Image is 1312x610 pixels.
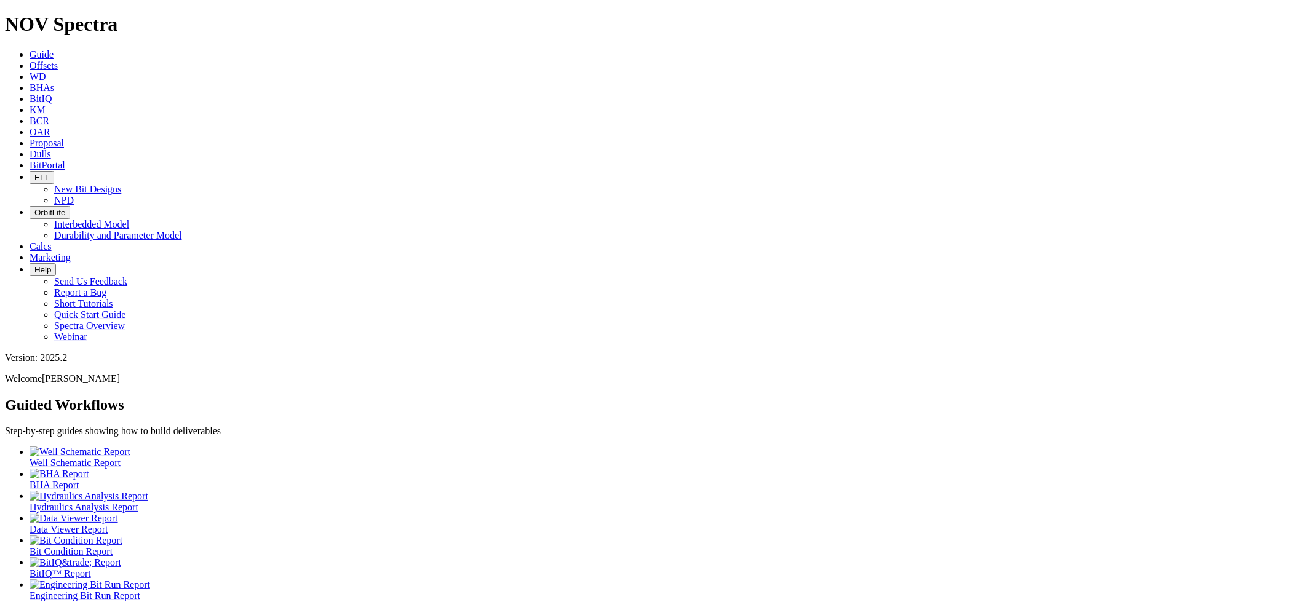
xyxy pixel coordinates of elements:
a: WD [30,71,46,82]
a: Proposal [30,138,64,148]
img: Well Schematic Report [30,446,130,457]
img: BitIQ&trade; Report [30,557,121,568]
span: Data Viewer Report [30,524,108,534]
button: FTT [30,171,54,184]
a: BitIQ&trade; Report BitIQ™ Report [30,557,1307,579]
a: Durability and Parameter Model [54,230,182,240]
div: Version: 2025.2 [5,352,1307,363]
span: Hydraulics Analysis Report [30,502,138,512]
h2: Guided Workflows [5,397,1307,413]
a: BHAs [30,82,54,93]
img: Hydraulics Analysis Report [30,491,148,502]
a: Guide [30,49,54,60]
a: Dulls [30,149,51,159]
img: Bit Condition Report [30,535,122,546]
img: Engineering Bit Run Report [30,579,150,590]
span: OrbitLite [34,208,65,217]
img: Data Viewer Report [30,513,118,524]
a: Spectra Overview [54,320,125,331]
a: Send Us Feedback [54,276,127,287]
span: Well Schematic Report [30,457,121,468]
span: FTT [34,173,49,182]
a: Hydraulics Analysis Report Hydraulics Analysis Report [30,491,1307,512]
a: NPD [54,195,74,205]
span: BHA Report [30,480,79,490]
a: Marketing [30,252,71,263]
span: [PERSON_NAME] [42,373,120,384]
a: Calcs [30,241,52,252]
span: Engineering Bit Run Report [30,590,140,601]
a: BHA Report BHA Report [30,469,1307,490]
a: BCR [30,116,49,126]
a: Engineering Bit Run Report Engineering Bit Run Report [30,579,1307,601]
a: Webinar [54,331,87,342]
a: Short Tutorials [54,298,113,309]
button: Help [30,263,56,276]
a: Well Schematic Report Well Schematic Report [30,446,1307,468]
span: Help [34,265,51,274]
a: Quick Start Guide [54,309,125,320]
a: OAR [30,127,50,137]
a: BitIQ [30,93,52,104]
a: Report a Bug [54,287,106,298]
a: New Bit Designs [54,184,121,194]
a: BitPortal [30,160,65,170]
span: BitIQ™ Report [30,568,91,579]
a: Data Viewer Report Data Viewer Report [30,513,1307,534]
img: BHA Report [30,469,89,480]
p: Welcome [5,373,1307,384]
p: Step-by-step guides showing how to build deliverables [5,426,1307,437]
a: KM [30,105,46,115]
a: Offsets [30,60,58,71]
h1: NOV Spectra [5,13,1307,36]
a: Bit Condition Report Bit Condition Report [30,535,1307,557]
a: Interbedded Model [54,219,129,229]
span: Bit Condition Report [30,546,113,557]
button: OrbitLite [30,206,70,219]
